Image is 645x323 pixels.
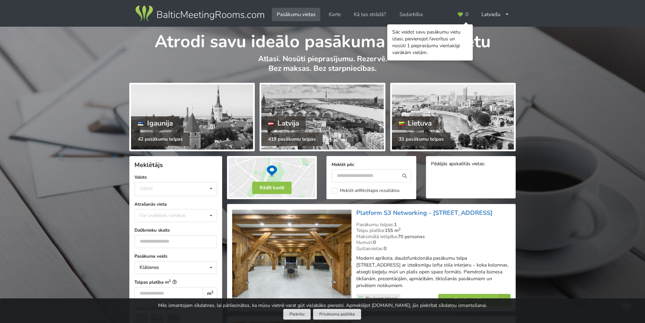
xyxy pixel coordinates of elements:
h1: Atrodi savu ideālo pasākuma norises vietu [129,27,516,53]
img: Rādīt kartē [227,156,317,199]
sup: 2 [398,227,401,232]
label: Dalībnieku skaits [134,227,217,234]
strong: 155 m [385,227,401,234]
div: 42 pasākumu telpas [131,132,190,146]
div: Latvija [261,116,306,130]
strong: 1 [394,221,397,228]
div: Gultasvietas: [356,246,511,252]
div: Pēdējās apskatītās vietas: [431,161,511,168]
div: Maksimālā ietilpība: [356,234,511,240]
a: Skatīt vairāk [438,294,511,306]
a: Pasākumu vietas [272,8,320,21]
span: 0 [465,12,468,17]
div: Latviešu [477,8,514,21]
strong: 70 personas [398,233,425,240]
p: Atlasi. Nosūti pieprasījumu. Rezervē. Bez maksas. Bez starpniecības. [129,54,516,80]
img: Neierastas vietas | Rīga | Platform S3 Networking - Spīķeru iela 3 [232,209,351,307]
div: Klātienes [140,265,159,270]
button: Rādīt kartē [252,182,292,194]
label: Telpas platība m [134,279,217,286]
label: Pasākuma veids [134,253,217,260]
a: Igaunija 42 pasākumu telpas [129,83,255,151]
div: Lietuva [392,116,439,130]
strong: 0 [384,245,386,252]
div: Var izvēlēties vairākas [138,211,201,219]
label: Valsts [134,174,217,181]
label: Meklēt pēc [332,161,411,168]
sup: 2 [169,279,171,283]
div: Igaunija [131,116,180,130]
a: Platform S3 Networking - [STREET_ADDRESS] [356,209,492,217]
img: Baltic Meeting Rooms [134,4,265,23]
p: Moderni aprīkota, daudzfunkcionāla pasākumu telpa [STREET_ADDRESS] ar izteiksmīgu lofta stila int... [356,255,511,289]
div: Pasākumu telpas: [356,222,511,228]
span: Meklētājs [134,161,163,169]
a: Privātuma politika [313,309,361,320]
strong: 0 [373,239,376,246]
div: Sāc veidot savu pasākumu vietu izlasi, pievienojot favorītus un nosūti 1 pieprasījumu vienlaicīgi... [392,29,468,56]
a: Kā tas strādā? [349,8,391,21]
div: 31 pasākumu telpas [392,132,451,146]
div: m [203,287,217,300]
a: Sadarbība [395,8,428,21]
a: Lietuva 31 pasākumu telpas [390,83,516,151]
div: Telpu platība: [356,228,511,234]
label: Atrašanās vieta [134,201,217,208]
a: Latvija 419 pasākumu telpas [260,83,385,151]
div: 419 pasākumu telpas [261,132,323,146]
span: Pievienot izlasei [366,296,397,301]
a: Karte [324,8,346,21]
label: Meklēt atfiltrētajos rezultātos [332,188,399,194]
div: Valsts [140,185,153,191]
sup: 2 [211,289,213,295]
div: Numuri: [356,240,511,246]
button: Piekrītu [283,309,311,320]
